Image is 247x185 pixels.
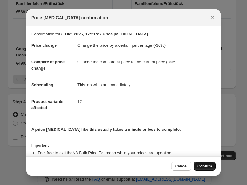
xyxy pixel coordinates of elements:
[77,54,216,70] dd: Change the compare at price to the current price (sale)
[60,32,148,36] b: 7. Okt. 2025, 17:21:27 Price [MEDICAL_DATA]
[175,164,187,169] span: Cancel
[31,43,57,48] span: Price change
[194,162,216,171] button: Confirm
[197,164,212,169] span: Confirm
[77,93,216,110] dd: 12
[31,82,53,87] span: Scheduling
[38,150,216,156] li: Feel free to exit the NA Bulk Price Editor app while your prices are updating.
[171,162,191,171] button: Cancel
[31,143,216,148] h3: Important
[31,14,108,21] span: Price [MEDICAL_DATA] confirmation
[77,77,216,93] dd: This job will start immediately.
[31,127,181,132] b: A price [MEDICAL_DATA] like this usually takes a minute or less to complete.
[77,37,216,54] dd: Change the price by a certain percentage (-30%)
[208,13,217,22] button: Close
[31,31,216,37] p: Confirmation for
[31,60,65,71] span: Compare at price change
[31,99,64,110] span: Product variants affected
